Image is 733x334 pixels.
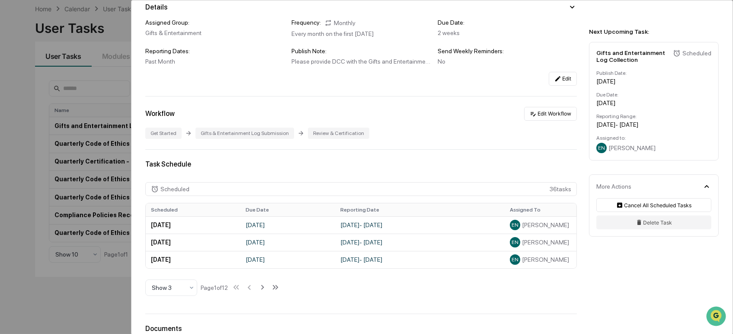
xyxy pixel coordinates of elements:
[240,251,335,268] td: [DATE]
[524,107,577,121] button: Edit Workflow
[77,141,94,148] span: [DATE]
[505,203,576,216] th: Assigned To
[596,100,711,106] div: [DATE]
[145,3,167,11] div: Details
[335,251,505,268] td: [DATE] - [DATE]
[324,19,355,27] div: Monthly
[596,70,711,76] div: Publish Date:
[335,216,505,234] td: [DATE] - [DATE]
[596,183,631,190] div: More Actions
[291,30,431,37] div: Every month on the first [DATE]
[598,145,605,151] span: EN
[9,194,16,201] div: 🔎
[589,28,719,35] div: Next Upcoming Task:
[705,305,729,329] iframe: Open customer support
[145,48,285,55] div: Reporting Dates:
[522,222,569,228] span: [PERSON_NAME]
[596,78,711,85] div: [DATE]
[291,58,431,65] div: Please provide DCC with the Gifts and Entertainment Log for the previous month.
[17,193,54,202] span: Data Lookup
[5,173,59,189] a: 🖐️Preclearance
[291,19,321,27] div: Frequency:
[596,215,711,229] button: Delete Task
[146,203,240,216] th: Scheduled
[17,177,56,186] span: Preclearance
[438,58,577,65] div: No
[9,133,22,147] img: Rachel Stanley
[145,58,285,65] div: Past Month
[291,48,431,55] div: Publish Note:
[146,216,240,234] td: [DATE]
[240,203,335,216] th: Due Date
[39,66,142,75] div: Start new chat
[9,96,58,103] div: Past conversations
[438,48,577,55] div: Send Weekly Reminders:
[71,177,107,186] span: Attestations
[9,66,24,82] img: 1746055101610-c473b297-6a78-478c-a979-82029cc54cd1
[77,118,94,125] span: [DATE]
[596,198,711,212] button: Cancel All Scheduled Tasks
[146,234,240,251] td: [DATE]
[240,216,335,234] td: [DATE]
[522,256,569,263] span: [PERSON_NAME]
[145,160,577,168] div: Task Schedule
[9,178,16,185] div: 🖐️
[438,29,577,36] div: 2 weeks
[308,128,369,139] div: Review & Certification
[72,118,75,125] span: •
[63,178,70,185] div: 🗄️
[512,257,519,263] span: EN
[145,182,577,196] div: 36 task s
[145,109,175,118] div: Workflow
[512,222,519,228] span: EN
[596,135,711,141] div: Assigned to:
[596,121,711,128] div: [DATE] - [DATE]
[438,19,577,26] div: Due Date:
[240,234,335,251] td: [DATE]
[86,215,105,221] span: Pylon
[27,141,70,148] span: [PERSON_NAME]
[335,234,505,251] td: [DATE] - [DATE]
[522,239,569,246] span: [PERSON_NAME]
[201,284,228,291] div: Page 1 of 12
[145,29,285,36] div: Gifts & Entertainment
[27,118,70,125] span: [PERSON_NAME]
[549,72,577,86] button: Edit
[39,75,119,82] div: We're available if you need us!
[160,186,189,193] div: Scheduled
[134,94,157,105] button: See all
[596,49,669,63] div: Gifts and Entertainment Log Collection
[682,50,711,57] div: Scheduled
[145,128,182,139] div: Get Started
[9,109,22,123] img: Rachel Stanley
[335,203,505,216] th: Reporting Date
[9,18,157,32] p: How can we help?
[5,190,58,206] a: 🔎Data Lookup
[146,251,240,268] td: [DATE]
[608,145,656,151] span: [PERSON_NAME]
[596,113,711,119] div: Reporting Range:
[61,214,105,221] a: Powered byPylon
[512,239,519,245] span: EN
[18,66,34,82] img: 8933085812038_c878075ebb4cc5468115_72.jpg
[195,128,294,139] div: Gifts & Entertainment Log Submission
[145,19,285,26] div: Assigned Group:
[59,173,111,189] a: 🗄️Attestations
[145,324,577,333] div: Documents
[596,92,711,98] div: Due Date:
[72,141,75,148] span: •
[147,69,157,79] button: Start new chat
